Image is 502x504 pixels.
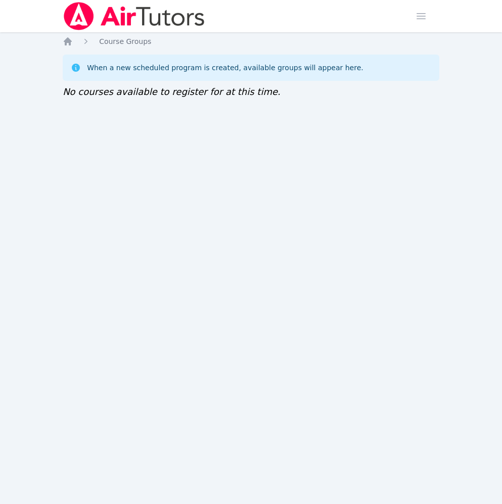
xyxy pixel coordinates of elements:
[63,36,439,46] nav: Breadcrumb
[87,63,363,73] div: When a new scheduled program is created, available groups will appear here.
[63,2,206,30] img: Air Tutors
[99,36,151,46] a: Course Groups
[63,86,281,97] span: No courses available to register for at this time.
[99,37,151,45] span: Course Groups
